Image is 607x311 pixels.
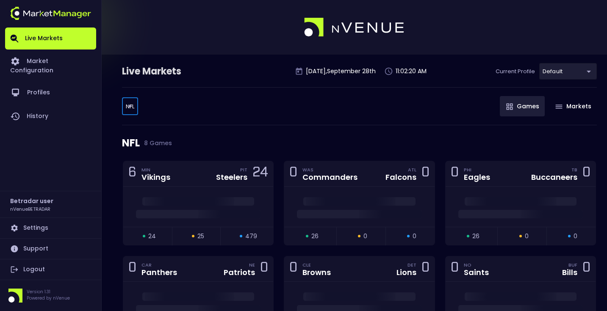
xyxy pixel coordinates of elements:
div: MIN [141,166,170,173]
div: BUF [568,261,577,268]
span: 8 Games [140,140,172,146]
span: 0 [363,232,367,241]
div: Vikings [141,173,170,181]
div: NFL [122,125,597,161]
div: CLE [302,261,331,268]
img: gameIcon [506,103,513,110]
a: Market Configuration [5,50,96,81]
p: Current Profile [496,67,535,76]
div: TB [571,166,577,173]
div: Live Markets [122,65,225,78]
a: Live Markets [5,28,96,50]
div: Version 1.31Powered by nVenue [5,289,96,303]
div: NO [464,261,489,268]
p: Powered by nVenue [27,295,70,301]
div: default [122,98,138,115]
div: 0 [128,261,136,277]
p: [DATE] , September 28 th [306,67,376,76]
div: PHI [464,166,490,173]
div: WAS [302,166,358,173]
img: logo [10,7,91,20]
div: Falcons [385,173,416,181]
span: 0 [574,232,577,241]
div: Patriots [224,269,255,276]
a: Profiles [5,81,96,105]
div: DET [407,261,416,268]
div: NE [249,261,255,268]
div: Saints [464,269,489,276]
div: 24 [252,166,268,182]
button: Games [500,96,545,116]
span: 25 [197,232,204,241]
span: 0 [525,232,529,241]
h2: Betradar user [10,196,53,206]
a: Settings [5,218,96,238]
div: 0 [582,166,590,182]
div: 0 [582,261,590,277]
div: CAR [141,261,177,268]
span: 26 [472,232,480,241]
div: 0 [260,261,268,277]
button: Markets [549,96,597,116]
img: gameIcon [555,105,563,109]
span: 0 [413,232,416,241]
div: 0 [289,166,297,182]
div: 0 [289,261,297,277]
div: 0 [451,166,459,182]
div: Panthers [141,269,177,276]
p: Version 1.31 [27,289,70,295]
img: logo [304,18,405,37]
div: Bills [562,269,577,276]
p: 11:02:20 AM [396,67,427,76]
div: ATL [408,166,416,173]
a: Support [5,239,96,259]
span: 24 [148,232,156,241]
div: 0 [451,261,459,277]
div: 0 [421,261,430,277]
span: 479 [245,232,257,241]
span: 26 [311,232,319,241]
a: Logout [5,259,96,280]
div: Browns [302,269,331,276]
h3: nVenueBETRADAR [10,206,50,212]
a: History [5,105,96,128]
div: Lions [396,269,416,276]
div: Eagles [464,173,490,181]
div: Commanders [302,173,358,181]
div: 0 [421,166,430,182]
div: Steelers [216,173,247,181]
div: 6 [128,166,136,182]
div: Buccaneers [531,173,577,181]
div: PIT [240,166,247,173]
div: default [539,63,597,80]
